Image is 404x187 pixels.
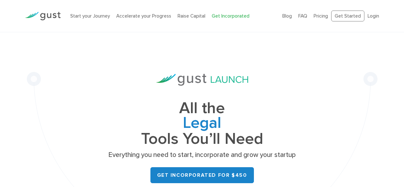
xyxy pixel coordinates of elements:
[178,13,205,19] a: Raise Capital
[25,12,61,20] img: Gust Logo
[106,151,298,160] p: Everything you need to start, incorporate and grow your startup
[282,13,292,19] a: Blog
[150,167,254,183] a: Get Incorporated for $450
[106,116,298,132] span: Legal
[298,13,307,19] a: FAQ
[106,101,298,146] h1: All the Tools You’ll Need
[70,13,110,19] a: Start your Journey
[368,13,379,19] a: Login
[156,74,248,86] img: Gust Launch Logo
[212,13,249,19] a: Get Incorporated
[314,13,328,19] a: Pricing
[331,11,364,22] a: Get Started
[116,13,171,19] a: Accelerate your Progress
